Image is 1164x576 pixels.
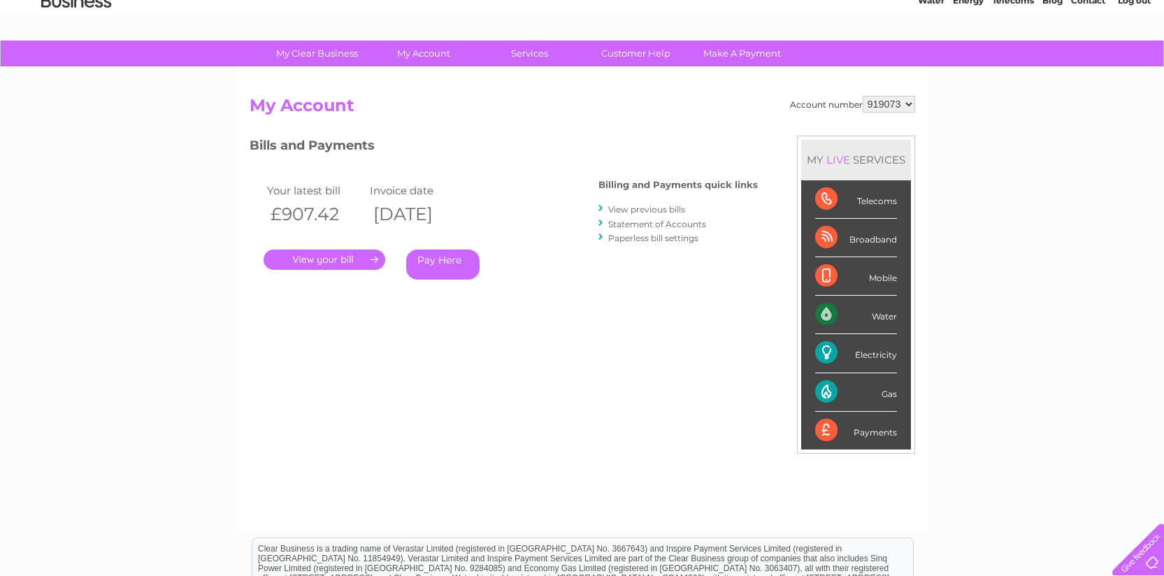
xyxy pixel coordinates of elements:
div: Gas [815,373,897,412]
a: Paperless bill settings [608,233,698,243]
div: Clear Business is a trading name of Verastar Limited (registered in [GEOGRAPHIC_DATA] No. 3667643... [252,8,913,68]
a: Blog [1042,59,1063,70]
img: logo.png [41,36,112,79]
div: Broadband [815,219,897,257]
a: Customer Help [578,41,694,66]
h3: Bills and Payments [250,136,758,160]
div: Payments [815,412,897,449]
a: Energy [953,59,984,70]
div: Telecoms [815,180,897,219]
a: View previous bills [608,204,685,215]
div: MY SERVICES [801,140,911,180]
a: . [264,250,385,270]
a: Make A Payment [684,41,800,66]
div: LIVE [824,153,853,166]
td: Your latest bill [264,181,367,200]
h2: My Account [250,96,915,122]
a: Statement of Accounts [608,219,706,229]
td: Invoice date [366,181,470,200]
a: My Account [366,41,481,66]
a: Services [472,41,587,66]
a: 0333 014 3131 [900,7,997,24]
a: Log out [1118,59,1151,70]
a: Water [918,59,944,70]
a: Pay Here [406,250,480,280]
h4: Billing and Payments quick links [598,180,758,190]
a: Contact [1071,59,1105,70]
div: Mobile [815,257,897,296]
div: Electricity [815,334,897,373]
th: £907.42 [264,200,367,229]
div: Account number [790,96,915,113]
th: [DATE] [366,200,470,229]
a: My Clear Business [259,41,375,66]
div: Water [815,296,897,334]
a: Telecoms [992,59,1034,70]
